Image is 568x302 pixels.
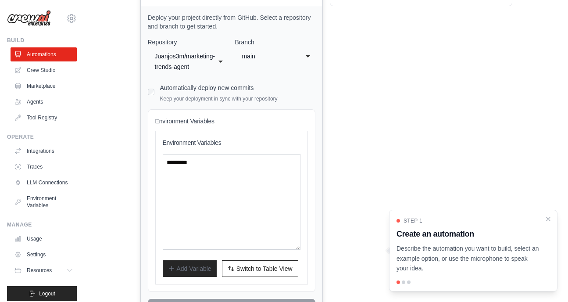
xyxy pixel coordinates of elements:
h3: Create an automation [397,228,539,240]
button: Close walkthrough [545,216,552,223]
a: Environment Variables [11,191,77,212]
h4: Environment Variables [155,117,308,126]
label: Automatically deploy new commits [160,84,254,91]
a: Traces [11,160,77,174]
span: Switch to Table View [236,264,293,273]
span: Logout [39,290,55,297]
button: Add Variable [163,260,217,277]
span: Resources [27,267,52,274]
label: Repository [148,38,228,47]
span: Step 1 [404,217,422,224]
a: Settings [11,248,77,262]
a: Usage [11,232,77,246]
div: Widget de chat [524,260,568,302]
div: main [242,51,291,61]
p: Keep your deployment in sync with your repository [160,95,277,102]
button: Resources [11,263,77,277]
div: Operate [7,133,77,140]
a: Crew Studio [11,63,77,77]
iframe: Chat Widget [524,260,568,302]
a: Automations [11,47,77,61]
p: Deploy your project directly from GitHub. Select a repository and branch to get started. [148,13,315,31]
h3: Environment Variables [163,138,300,147]
button: Logout [7,286,77,301]
div: Build [7,37,77,44]
div: Juanjos3m/marketing-trends-agent [155,51,204,72]
a: Tool Registry [11,111,77,125]
label: Branch [235,38,315,47]
a: LLM Connections [11,176,77,190]
a: Marketplace [11,79,77,93]
div: Manage [7,221,77,228]
a: Agents [11,95,77,109]
button: Switch to Table View [222,260,298,277]
img: Logo [7,10,51,27]
a: Integrations [11,144,77,158]
p: Describe the automation you want to build, select an example option, or use the microphone to spe... [397,244,539,273]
